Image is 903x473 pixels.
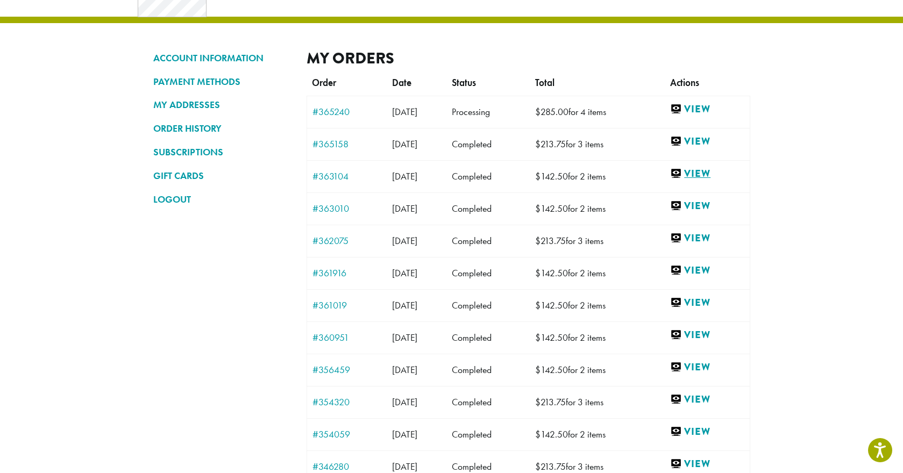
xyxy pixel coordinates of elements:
[446,128,530,160] td: Completed
[392,235,417,247] span: [DATE]
[312,365,382,375] a: #356459
[670,103,744,116] a: View
[670,135,744,148] a: View
[153,190,290,209] a: LOGOUT
[535,332,541,343] span: $
[535,396,566,408] span: 213.75
[312,107,382,117] a: #365240
[530,96,665,128] td: for 4 items
[535,461,566,472] span: 213.75
[312,204,382,213] a: #363010
[392,332,417,343] span: [DATE]
[535,364,541,376] span: $
[535,203,568,214] span: 142.50
[535,170,541,182] span: $
[670,393,744,406] a: View
[153,119,290,138] a: ORDER HISTORY
[670,328,744,342] a: View
[312,139,382,149] a: #365158
[670,264,744,277] a: View
[530,128,665,160] td: for 3 items
[392,267,417,279] span: [DATE]
[392,299,417,311] span: [DATE]
[670,361,744,374] a: View
[535,428,541,440] span: $
[153,167,290,185] a: GIFT CARDS
[535,235,541,247] span: $
[312,77,336,89] span: Order
[535,299,541,311] span: $
[446,289,530,321] td: Completed
[535,299,568,311] span: 142.50
[530,354,665,386] td: for 2 items
[446,386,530,418] td: Completed
[452,77,476,89] span: Status
[312,333,382,342] a: #360951
[446,160,530,192] td: Completed
[535,106,541,118] span: $
[535,364,568,376] span: 142.50
[312,300,382,310] a: #361019
[312,462,382,471] a: #346280
[392,106,417,118] span: [DATE]
[670,199,744,213] a: View
[535,106,568,118] span: 285.00
[530,418,665,450] td: for 2 items
[312,171,382,181] a: #363104
[530,289,665,321] td: for 2 items
[530,160,665,192] td: for 2 items
[535,138,541,150] span: $
[312,268,382,278] a: #361916
[535,170,568,182] span: 142.50
[446,96,530,128] td: Processing
[392,461,417,472] span: [DATE]
[530,225,665,257] td: for 3 items
[153,96,290,114] a: MY ADDRESSES
[530,192,665,225] td: for 2 items
[312,429,382,439] a: #354059
[446,418,530,450] td: Completed
[670,457,744,471] a: View
[307,49,750,68] h2: My Orders
[153,73,290,91] a: PAYMENT METHODS
[392,170,417,182] span: [DATE]
[670,77,699,89] span: Actions
[535,332,568,343] span: 142.50
[535,267,568,279] span: 142.50
[535,138,566,150] span: 213.75
[670,167,744,181] a: View
[392,428,417,440] span: [DATE]
[535,203,541,214] span: $
[670,425,744,439] a: View
[530,386,665,418] td: for 3 items
[446,192,530,225] td: Completed
[153,49,290,67] a: ACCOUNT INFORMATION
[535,77,554,89] span: Total
[446,321,530,354] td: Completed
[535,267,541,279] span: $
[535,396,541,408] span: $
[392,396,417,408] span: [DATE]
[535,461,541,472] span: $
[535,235,566,247] span: 213.75
[446,257,530,289] td: Completed
[446,225,530,257] td: Completed
[670,296,744,310] a: View
[392,203,417,214] span: [DATE]
[670,232,744,245] a: View
[312,397,382,407] a: #354320
[312,236,382,246] a: #362075
[392,138,417,150] span: [DATE]
[392,364,417,376] span: [DATE]
[392,77,411,89] span: Date
[530,257,665,289] td: for 2 items
[446,354,530,386] td: Completed
[535,428,568,440] span: 142.50
[153,143,290,161] a: SUBSCRIPTIONS
[530,321,665,354] td: for 2 items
